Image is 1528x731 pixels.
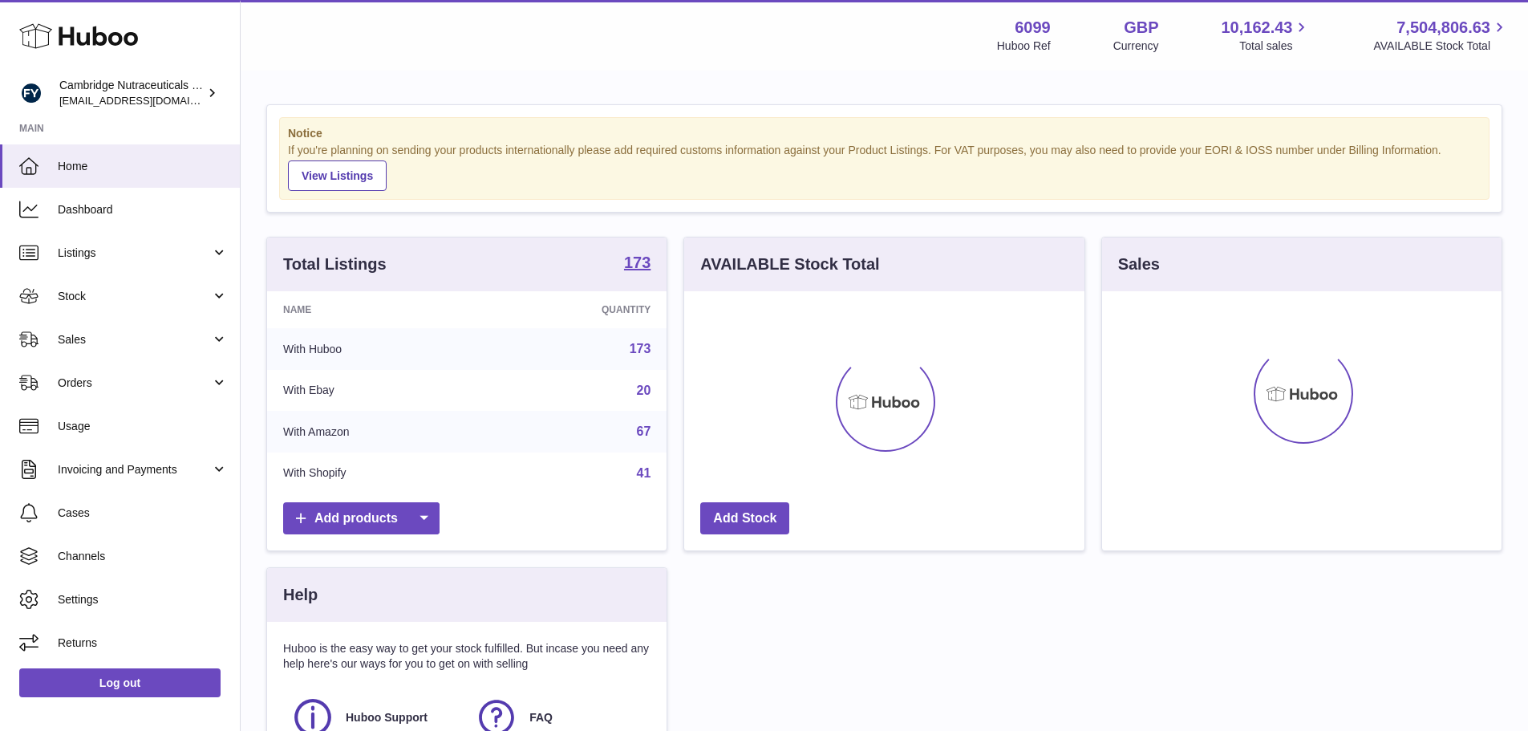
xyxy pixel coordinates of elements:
th: Quantity [486,291,667,328]
strong: 173 [624,254,651,270]
span: Cases [58,506,228,521]
h3: AVAILABLE Stock Total [700,254,879,275]
td: With Ebay [267,370,486,412]
span: Usage [58,419,228,434]
span: Total sales [1239,39,1311,54]
span: Orders [58,376,211,391]
td: With Huboo [267,328,486,370]
span: 10,162.43 [1221,17,1292,39]
td: With Shopify [267,453,486,494]
strong: GBP [1124,17,1158,39]
span: Dashboard [58,202,228,217]
img: internalAdmin-6099@internal.huboo.com [19,81,43,105]
h3: Sales [1118,254,1160,275]
a: 20 [637,384,651,397]
span: Returns [58,636,228,651]
div: Currency [1113,39,1159,54]
div: If you're planning on sending your products internationally please add required customs informati... [288,143,1481,191]
strong: Notice [288,126,1481,141]
a: 41 [637,466,651,480]
span: Sales [58,332,211,347]
a: Add products [283,502,440,535]
th: Name [267,291,486,328]
span: Settings [58,592,228,607]
a: 10,162.43 Total sales [1221,17,1311,54]
div: Huboo Ref [997,39,1051,54]
a: 173 [630,342,651,355]
span: FAQ [529,710,553,725]
div: Cambridge Nutraceuticals Ltd [59,78,204,108]
a: Add Stock [700,502,789,535]
a: 67 [637,424,651,438]
a: 7,504,806.63 AVAILABLE Stock Total [1373,17,1509,54]
span: 7,504,806.63 [1396,17,1490,39]
span: Stock [58,289,211,304]
span: Home [58,159,228,174]
strong: 6099 [1015,17,1051,39]
span: Channels [58,549,228,564]
a: Log out [19,668,221,697]
span: AVAILABLE Stock Total [1373,39,1509,54]
td: With Amazon [267,411,486,453]
span: Invoicing and Payments [58,462,211,477]
p: Huboo is the easy way to get your stock fulfilled. But incase you need any help here's our ways f... [283,641,651,672]
span: [EMAIL_ADDRESS][DOMAIN_NAME] [59,94,236,107]
span: Huboo Support [346,710,428,725]
h3: Total Listings [283,254,387,275]
a: 173 [624,254,651,274]
a: View Listings [288,160,387,191]
span: Listings [58,246,211,261]
h3: Help [283,584,318,606]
